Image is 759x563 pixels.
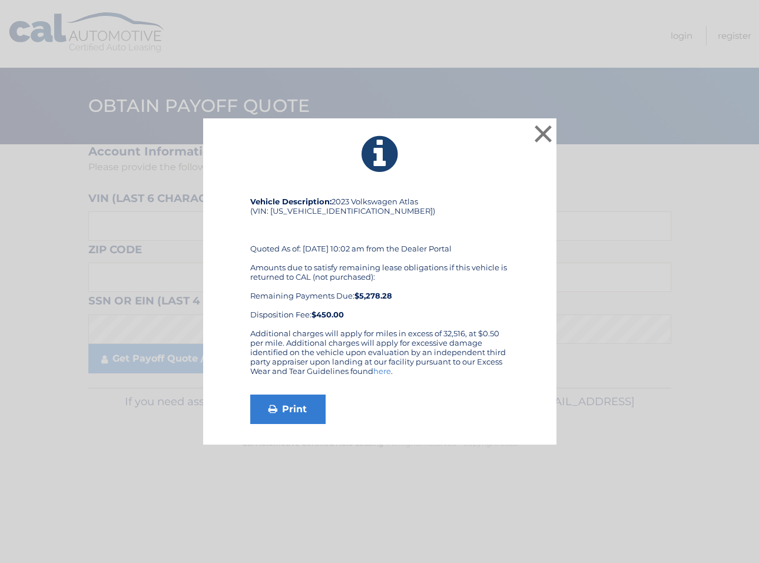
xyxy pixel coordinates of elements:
strong: $450.00 [311,310,344,319]
b: $5,278.28 [354,291,392,300]
a: Print [250,395,326,424]
div: Additional charges will apply for miles in excess of 32,516, at $0.50 per mile. Additional charge... [250,329,509,385]
div: 2023 Volkswagen Atlas (VIN: [US_VEHICLE_IDENTIFICATION_NUMBER]) Quoted As of: [DATE] 10:02 am fro... [250,197,509,329]
a: here [373,366,391,376]
button: × [532,122,555,145]
strong: Vehicle Description: [250,197,332,206]
div: Amounts due to satisfy remaining lease obligations if this vehicle is returned to CAL (not purcha... [250,263,509,319]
